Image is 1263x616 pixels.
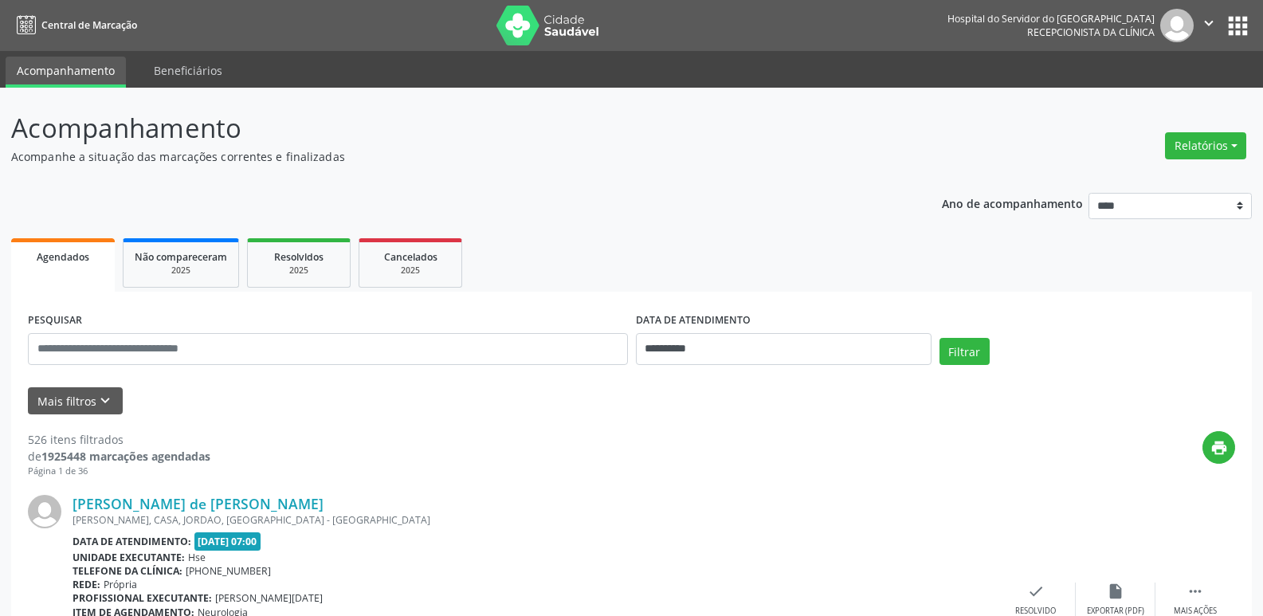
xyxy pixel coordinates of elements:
a: Beneficiários [143,57,233,84]
a: Central de Marcação [11,12,137,38]
button: print [1202,431,1235,464]
button: Mais filtroskeyboard_arrow_down [28,387,123,415]
p: Ano de acompanhamento [942,193,1083,213]
span: Central de Marcação [41,18,137,32]
strong: 1925448 marcações agendadas [41,449,210,464]
div: 2025 [135,265,227,277]
span: [DATE] 07:00 [194,532,261,551]
span: Resolvidos [274,250,324,264]
i:  [1200,14,1218,32]
i: print [1210,439,1228,457]
span: Recepcionista da clínica [1027,26,1155,39]
span: Não compareceram [135,250,227,264]
i: check [1027,583,1045,600]
div: [PERSON_NAME], CASA, JORDAO, [GEOGRAPHIC_DATA] - [GEOGRAPHIC_DATA] [73,513,996,527]
img: img [1160,9,1194,42]
p: Acompanhamento [11,108,880,148]
button: Relatórios [1165,132,1246,159]
div: de [28,448,210,465]
p: Acompanhe a situação das marcações correntes e finalizadas [11,148,880,165]
div: 2025 [371,265,450,277]
label: PESQUISAR [28,308,82,333]
i: insert_drive_file [1107,583,1124,600]
img: img [28,495,61,528]
b: Profissional executante: [73,591,212,605]
div: Página 1 de 36 [28,465,210,478]
b: Telefone da clínica: [73,564,182,578]
div: Hospital do Servidor do [GEOGRAPHIC_DATA] [947,12,1155,26]
span: [PERSON_NAME][DATE] [215,591,323,605]
label: DATA DE ATENDIMENTO [636,308,751,333]
span: Cancelados [384,250,437,264]
span: Própria [104,578,137,591]
button: apps [1224,12,1252,40]
button: Filtrar [939,338,990,365]
div: 526 itens filtrados [28,431,210,448]
button:  [1194,9,1224,42]
a: Acompanhamento [6,57,126,88]
span: Hse [188,551,206,564]
b: Data de atendimento: [73,535,191,548]
a: [PERSON_NAME] de [PERSON_NAME] [73,495,324,512]
span: [PHONE_NUMBER] [186,564,271,578]
span: Agendados [37,250,89,264]
b: Rede: [73,578,100,591]
div: 2025 [259,265,339,277]
b: Unidade executante: [73,551,185,564]
i:  [1187,583,1204,600]
i: keyboard_arrow_down [96,392,114,410]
